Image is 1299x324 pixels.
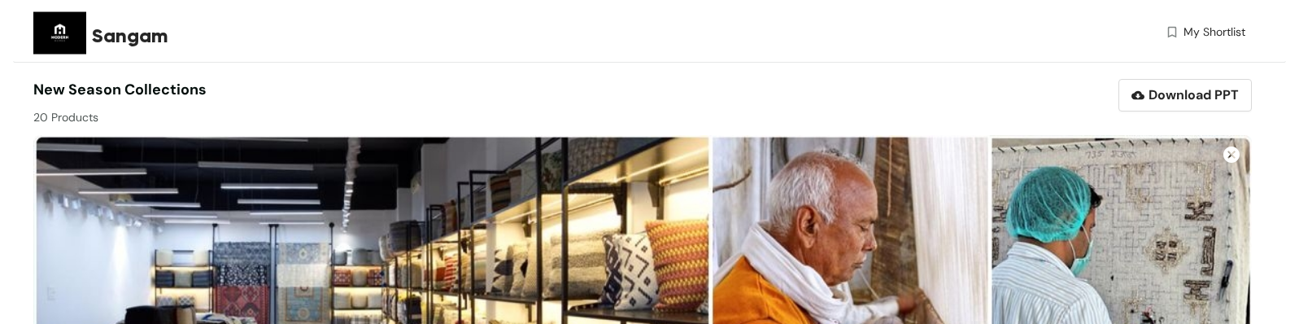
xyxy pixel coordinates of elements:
[33,80,207,99] span: New season collections
[92,21,168,50] span: Sangam
[1223,147,1240,163] img: Close
[1183,24,1245,41] span: My Shortlist
[1149,85,1239,105] span: Download PPT
[33,101,643,126] div: 20 Products
[1165,24,1179,41] img: wishlist
[33,7,86,59] img: Buyer Portal
[1118,79,1252,112] button: Download PPT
